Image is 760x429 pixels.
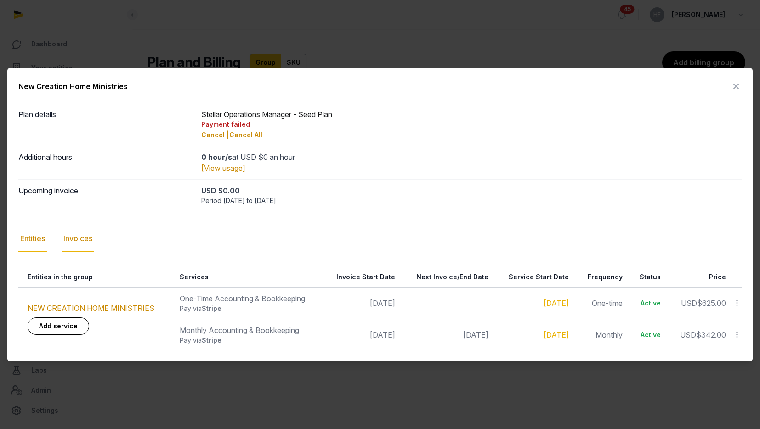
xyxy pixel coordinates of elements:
th: Status [628,267,667,288]
div: Payment failed [201,120,742,129]
span: USD [680,330,696,339]
a: Add service [28,317,89,335]
div: Invoices [62,226,94,252]
div: Stellar Operations Manager - Seed Plan [201,109,742,140]
dt: Additional hours [18,152,194,174]
div: Monthly Accounting & Bookkeeping [180,325,316,336]
div: at USD $0 an hour [201,152,742,163]
div: Active [637,299,661,308]
span: Stripe [202,336,221,344]
td: One-time [574,287,628,319]
a: [DATE] [544,299,569,308]
div: Active [637,330,661,339]
dt: Plan details [18,109,194,140]
div: New Creation Home Ministries [18,81,128,92]
a: [View usage] [201,164,245,173]
span: USD [681,299,697,308]
span: $342.00 [696,330,726,339]
div: Period [DATE] to [DATE] [201,196,742,205]
strong: 0 hour/s [201,152,232,162]
th: Entities in the group [18,267,170,288]
span: $625.00 [697,299,726,308]
div: Entities [18,226,47,252]
a: NEW CREATION HOME MINISTRIES [28,304,154,313]
span: Stripe [202,305,221,312]
th: Price [666,267,732,288]
nav: Tabs [18,226,742,252]
span: Cancel All [229,131,262,139]
a: [DATE] [544,330,569,339]
th: Services [170,267,321,288]
th: Next Invoice/End Date [401,267,494,288]
span: [DATE] [463,330,488,339]
dt: Upcoming invoice [18,185,194,205]
div: USD $0.00 [201,185,742,196]
div: One-Time Accounting & Bookkeeping [180,293,316,304]
th: Service Start Date [494,267,574,288]
td: Monthly [574,319,628,350]
td: [DATE] [322,319,401,350]
td: [DATE] [322,287,401,319]
div: Pay via [180,336,316,345]
th: Frequency [574,267,628,288]
span: Cancel | [201,131,229,139]
div: Pay via [180,304,316,313]
th: Invoice Start Date [322,267,401,288]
